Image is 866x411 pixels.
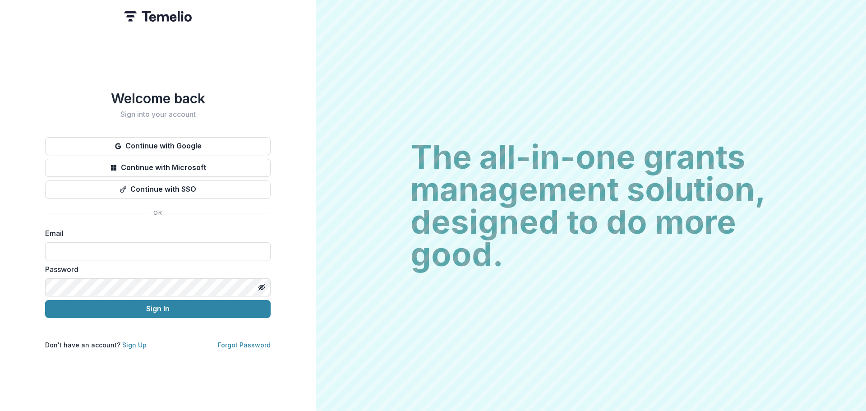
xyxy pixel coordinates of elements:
a: Sign Up [122,341,147,349]
button: Continue with Microsoft [45,159,271,177]
label: Password [45,264,265,275]
h2: Sign into your account [45,110,271,119]
button: Toggle password visibility [254,280,269,295]
img: Temelio [124,11,192,22]
h1: Welcome back [45,90,271,106]
button: Continue with Google [45,137,271,155]
button: Sign In [45,300,271,318]
a: Forgot Password [218,341,271,349]
p: Don't have an account? [45,340,147,350]
label: Email [45,228,265,239]
button: Continue with SSO [45,180,271,199]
